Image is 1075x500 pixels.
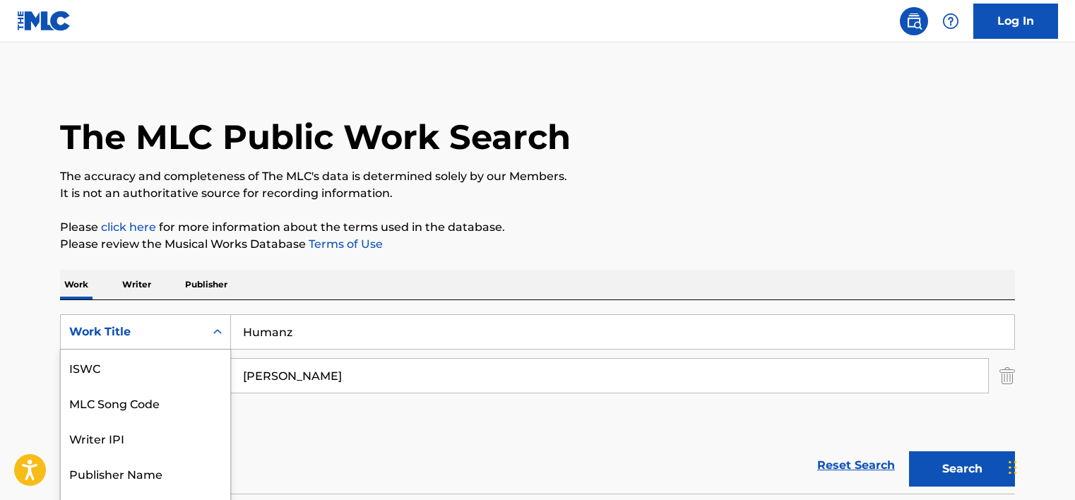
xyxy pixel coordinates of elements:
p: Publisher [181,270,232,299]
p: Please for more information about the terms used in the database. [60,219,1015,236]
a: Log In [973,4,1058,39]
div: Work Title [69,323,196,340]
p: The accuracy and completeness of The MLC's data is determined solely by our Members. [60,168,1015,185]
p: Work [60,270,93,299]
a: Terms of Use [306,237,383,251]
img: MLC Logo [17,11,71,31]
img: search [905,13,922,30]
button: Search [909,451,1015,487]
div: MLC Song Code [61,385,230,420]
div: চ্যাট উইজেট [1004,432,1075,500]
iframe: Chat Widget [1004,432,1075,500]
h1: The MLC Public Work Search [60,116,571,158]
img: help [942,13,959,30]
a: Public Search [900,7,928,35]
div: Help [937,7,965,35]
p: Please review the Musical Works Database [60,236,1015,253]
img: Delete Criterion [999,358,1015,393]
div: ISWC [61,350,230,385]
a: click here [101,220,156,234]
a: Reset Search [810,450,902,481]
form: Search Form [60,314,1015,494]
div: Writer IPI [61,420,230,456]
p: Writer [118,270,155,299]
p: It is not an authoritative source for recording information. [60,185,1015,202]
div: Publisher Name [61,456,230,491]
div: টেনে আনুন [1009,446,1017,489]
